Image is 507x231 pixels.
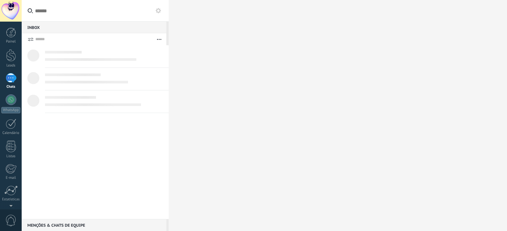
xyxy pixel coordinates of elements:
[22,219,166,231] div: Menções & Chats de equipe
[1,63,21,68] div: Leads
[22,21,166,33] div: Inbox
[1,40,21,44] div: Painel
[1,107,20,113] div: WhatsApp
[1,131,21,135] div: Calendário
[1,85,21,89] div: Chats
[152,33,166,45] button: Mais
[1,176,21,180] div: E-mail
[1,154,21,159] div: Listas
[1,197,21,202] div: Estatísticas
